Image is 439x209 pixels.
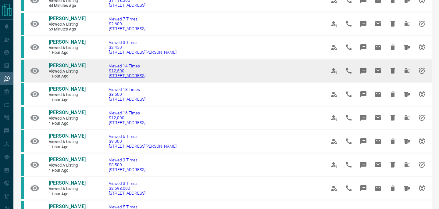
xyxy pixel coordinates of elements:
[341,16,356,31] span: Call
[356,87,371,102] span: Message
[109,134,177,139] span: Viewed 6 Times
[49,63,86,68] span: [PERSON_NAME]
[327,110,341,125] span: View Profile
[21,177,24,199] div: condos.ca
[356,63,371,78] span: Message
[415,16,429,31] span: Snooze
[21,107,24,129] div: condos.ca
[356,16,371,31] span: Message
[415,63,429,78] span: Snooze
[385,110,400,125] span: Hide
[415,157,429,172] span: Snooze
[21,13,24,35] div: condos.ca
[109,16,145,31] a: Viewed 7 Times$2,600[STREET_ADDRESS]
[400,16,415,31] span: Hide All from RENATA COIN
[109,40,177,45] span: Viewed 3 Times
[385,16,400,31] span: Hide
[356,110,371,125] span: Message
[341,134,356,149] span: Call
[49,27,85,32] span: 59 minutes ago
[109,186,145,191] span: $2,598,000
[49,69,85,74] span: Viewed a Listing
[49,157,85,163] a: [PERSON_NAME]
[327,134,341,149] span: View Profile
[385,87,400,102] span: Hide
[341,40,356,55] span: Call
[49,121,85,126] span: 1 hour ago
[109,144,177,149] span: [STREET_ADDRESS][PERSON_NAME]
[109,63,145,68] span: Viewed 14 Times
[371,157,385,172] span: Email
[49,16,86,21] span: [PERSON_NAME]
[49,98,85,103] span: 1 hour ago
[109,134,177,149] a: Viewed 6 Times$9,000[STREET_ADDRESS][PERSON_NAME]
[327,63,341,78] span: View Profile
[327,16,341,31] span: View Profile
[49,116,85,121] span: Viewed a Listing
[49,139,85,145] span: Viewed a Listing
[109,97,145,102] span: [STREET_ADDRESS]
[49,39,85,45] a: [PERSON_NAME]
[49,186,85,192] span: Viewed a Listing
[109,115,145,120] span: $12,000
[327,157,341,172] span: View Profile
[356,181,371,196] span: Message
[21,36,24,58] div: condos.ca
[400,110,415,125] span: Hide All from Patrick Dempsey
[371,16,385,31] span: Email
[49,180,86,186] span: [PERSON_NAME]
[109,21,145,26] span: $2,600
[49,110,86,115] span: [PERSON_NAME]
[109,181,145,186] span: Viewed 3 Times
[371,134,385,149] span: Email
[415,87,429,102] span: Snooze
[400,63,415,78] span: Hide All from Patrick Dempsey
[49,92,85,98] span: Viewed a Listing
[109,45,177,50] span: $2,450
[385,40,400,55] span: Hide
[49,163,85,168] span: Viewed a Listing
[109,26,145,31] span: [STREET_ADDRESS]
[341,181,356,196] span: Call
[385,157,400,172] span: Hide
[49,86,86,92] span: [PERSON_NAME]
[356,134,371,149] span: Message
[109,16,145,21] span: Viewed 7 Times
[109,92,145,97] span: $8,500
[49,145,85,150] span: 1 hour ago
[341,63,356,78] span: Call
[371,63,385,78] span: Email
[109,181,145,196] a: Viewed 3 Times$2,598,000[STREET_ADDRESS]
[400,157,415,172] span: Hide All from Patrick Dempsey
[371,110,385,125] span: Email
[49,180,85,186] a: [PERSON_NAME]
[371,87,385,102] span: Email
[109,87,145,102] a: Viewed 13 Times$8,500[STREET_ADDRESS]
[109,110,145,115] span: Viewed 16 Times
[49,16,85,22] a: [PERSON_NAME]
[109,73,145,78] span: [STREET_ADDRESS]
[327,181,341,196] span: View Profile
[356,40,371,55] span: Message
[49,50,85,56] span: 1 hour ago
[49,133,86,139] span: [PERSON_NAME]
[109,120,145,125] span: [STREET_ADDRESS]
[109,40,177,55] a: Viewed 3 Times$2,450[STREET_ADDRESS][PERSON_NAME]
[109,68,145,73] span: $12,500
[109,139,177,144] span: $9,000
[109,157,145,172] a: Viewed 3 Times$8,500[STREET_ADDRESS]
[385,181,400,196] span: Hide
[109,162,145,167] span: $8,500
[356,157,371,172] span: Message
[49,63,85,69] a: [PERSON_NAME]
[49,110,85,116] a: [PERSON_NAME]
[415,181,429,196] span: Snooze
[21,60,24,82] div: condos.ca
[341,157,356,172] span: Call
[400,181,415,196] span: Hide All from Patrick Dempsey
[49,45,85,51] span: Viewed a Listing
[21,154,24,176] div: condos.ca
[109,157,145,162] span: Viewed 3 Times
[109,50,177,55] span: [STREET_ADDRESS][PERSON_NAME]
[327,40,341,55] span: View Profile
